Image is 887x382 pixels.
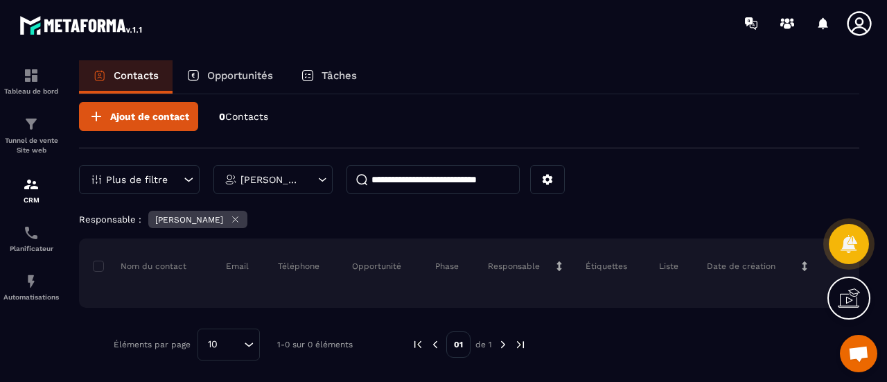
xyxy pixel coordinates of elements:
[79,102,198,131] button: Ajout de contact
[412,338,424,351] img: prev
[19,12,144,37] img: logo
[222,337,240,352] input: Search for option
[3,214,59,263] a: schedulerschedulerPlanificateur
[497,338,509,351] img: next
[446,331,471,358] p: 01
[707,261,775,272] p: Date de création
[23,225,39,241] img: scheduler
[475,339,492,350] p: de 1
[23,67,39,84] img: formation
[322,69,357,82] p: Tâches
[173,60,287,94] a: Opportunités
[219,110,268,123] p: 0
[203,337,222,352] span: 10
[155,215,223,225] p: [PERSON_NAME]
[23,273,39,290] img: automations
[79,60,173,94] a: Contacts
[207,69,273,82] p: Opportunités
[435,261,459,272] p: Phase
[429,338,441,351] img: prev
[225,111,268,122] span: Contacts
[93,261,186,272] p: Nom du contact
[278,261,319,272] p: Téléphone
[277,340,353,349] p: 1-0 sur 0 éléments
[240,175,302,184] p: [PERSON_NAME]
[352,261,401,272] p: Opportunité
[3,57,59,105] a: formationformationTableau de bord
[488,261,540,272] p: Responsable
[110,110,189,123] span: Ajout de contact
[3,87,59,95] p: Tableau de bord
[114,340,191,349] p: Éléments par page
[514,338,527,351] img: next
[3,166,59,214] a: formationformationCRM
[659,261,678,272] p: Liste
[3,263,59,311] a: automationsautomationsAutomatisations
[226,261,249,272] p: Email
[114,69,159,82] p: Contacts
[106,175,168,184] p: Plus de filtre
[23,116,39,132] img: formation
[3,136,59,155] p: Tunnel de vente Site web
[3,293,59,301] p: Automatisations
[3,105,59,166] a: formationformationTunnel de vente Site web
[586,261,627,272] p: Étiquettes
[79,214,141,225] p: Responsable :
[3,196,59,204] p: CRM
[840,335,877,372] a: Ouvrir le chat
[3,245,59,252] p: Planificateur
[197,329,260,361] div: Search for option
[287,60,371,94] a: Tâches
[23,176,39,193] img: formation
